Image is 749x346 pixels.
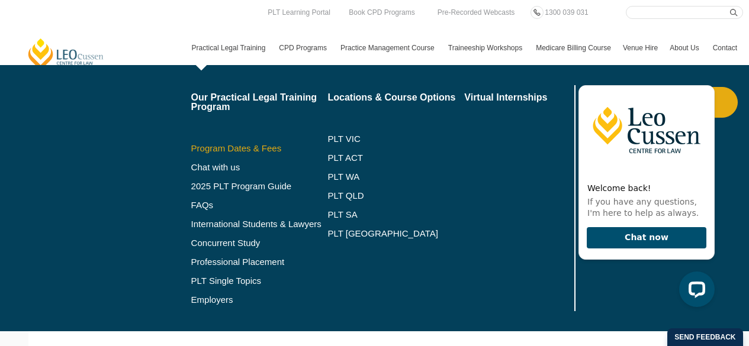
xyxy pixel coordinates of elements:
a: PLT WA [327,172,435,182]
a: Medicare Billing Course [530,31,617,65]
a: PLT ACT [327,153,464,163]
a: FAQs [191,201,328,210]
a: Practice Management Course [335,31,442,65]
a: Traineeship Workshops [442,31,530,65]
a: Venue Hire [617,31,664,65]
a: Practical Legal Training [186,31,274,65]
a: Chat with us [191,163,328,172]
a: PLT [GEOGRAPHIC_DATA] [327,229,464,238]
a: Pre-Recorded Webcasts [435,6,518,19]
a: CPD Programs [273,31,335,65]
a: [PERSON_NAME] Centre for Law [27,37,105,71]
iframe: LiveChat chat widget [569,64,719,316]
a: PLT VIC [327,134,464,144]
a: Virtual Internships [464,93,571,102]
a: Program Dates & Fees [191,144,328,153]
span: 1300 039 031 [545,8,588,17]
a: Book CPD Programs [346,6,417,19]
a: PLT Learning Portal [265,6,333,19]
a: About Us [664,31,706,65]
a: 2025 PLT Program Guide [191,182,298,191]
a: Professional Placement [191,257,328,267]
a: International Students & Lawyers [191,219,328,229]
a: PLT QLD [327,191,464,201]
a: PLT SA [327,210,464,219]
a: 1300 039 031 [542,6,591,19]
a: PLT Single Topics [191,276,328,286]
a: Our Practical Legal Training Program [191,93,328,112]
a: Contact [707,31,743,65]
a: Locations & Course Options [327,93,464,102]
a: Concurrent Study [191,238,328,248]
a: Employers [191,295,328,305]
